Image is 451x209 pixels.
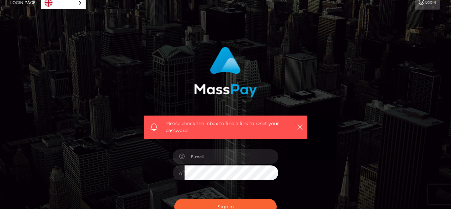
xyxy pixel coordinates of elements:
[165,120,286,134] span: Please check the inbox to find a link to reset your password.
[194,47,257,97] img: MassPay Login
[185,149,278,164] input: E-mail...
